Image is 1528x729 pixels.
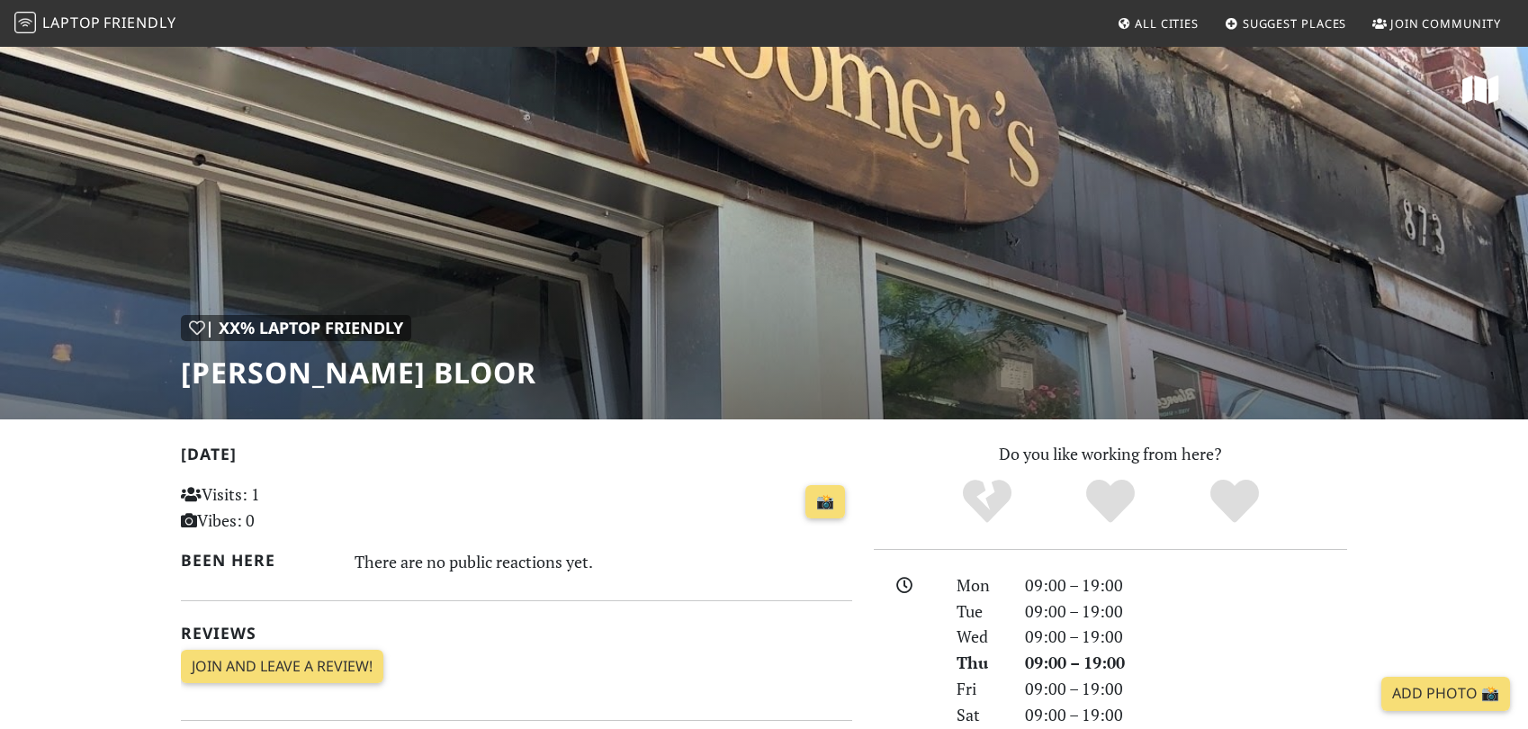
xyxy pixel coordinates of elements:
[1365,7,1508,40] a: Join Community
[355,547,853,576] div: There are no public reactions yet.
[1243,15,1347,31] span: Suggest Places
[1014,572,1358,598] div: 09:00 – 19:00
[1110,7,1206,40] a: All Cities
[1173,477,1297,526] div: Definitely!
[925,477,1049,526] div: No
[1048,477,1173,526] div: Yes
[181,355,536,390] h1: [PERSON_NAME] Bloor
[14,12,36,33] img: LaptopFriendly
[805,485,845,519] a: 📸
[181,624,852,643] h2: Reviews
[946,676,1014,702] div: Fri
[1390,15,1501,31] span: Join Community
[946,598,1014,625] div: Tue
[946,624,1014,650] div: Wed
[1014,702,1358,728] div: 09:00 – 19:00
[1014,650,1358,676] div: 09:00 – 19:00
[1381,677,1510,711] a: Add Photo 📸
[181,445,852,471] h2: [DATE]
[181,551,333,570] h2: Been here
[1135,15,1199,31] span: All Cities
[946,650,1014,676] div: Thu
[181,481,391,534] p: Visits: 1 Vibes: 0
[1218,7,1354,40] a: Suggest Places
[181,315,411,341] div: | XX% Laptop Friendly
[181,650,383,684] a: Join and leave a review!
[946,702,1014,728] div: Sat
[1014,624,1358,650] div: 09:00 – 19:00
[874,441,1347,467] p: Do you like working from here?
[14,8,176,40] a: LaptopFriendly LaptopFriendly
[946,572,1014,598] div: Mon
[42,13,101,32] span: Laptop
[103,13,175,32] span: Friendly
[1014,598,1358,625] div: 09:00 – 19:00
[1014,676,1358,702] div: 09:00 – 19:00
